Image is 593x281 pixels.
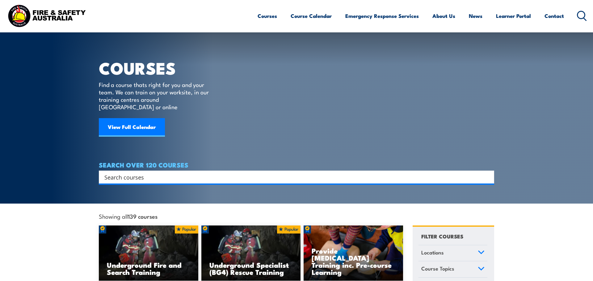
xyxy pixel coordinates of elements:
a: Learner Portal [496,8,531,24]
a: Contact [545,8,564,24]
a: Underground Specialist (BG4) Rescue Training [201,225,301,281]
span: Locations [421,248,444,257]
button: Search magnifier button [483,173,492,181]
span: Showing all [99,213,158,219]
img: Underground mine rescue [99,225,198,281]
a: Underground Fire and Search Training [99,225,198,281]
a: Course Calendar [291,8,332,24]
form: Search form [106,173,482,181]
a: Locations [418,245,487,261]
a: Courses [258,8,277,24]
p: Find a course thats right for you and your team. We can train on your worksite, in our training c... [99,81,212,110]
img: Low Voltage Rescue and Provide CPR [304,225,403,281]
img: Underground mine rescue [201,225,301,281]
a: News [469,8,482,24]
a: About Us [432,8,455,24]
h4: SEARCH OVER 120 COURSES [99,161,494,168]
a: View Full Calendar [99,118,165,137]
h4: FILTER COURSES [421,232,463,240]
input: Search input [104,172,481,182]
h1: COURSES [99,60,218,75]
h3: Provide [MEDICAL_DATA] Training inc. Pre-course Learning [312,247,395,275]
a: Provide [MEDICAL_DATA] Training inc. Pre-course Learning [304,225,403,281]
strong: 139 courses [128,212,158,220]
a: Course Topics [418,261,487,277]
h3: Underground Fire and Search Training [107,261,190,275]
a: Emergency Response Services [345,8,419,24]
span: Course Topics [421,264,454,273]
h3: Underground Specialist (BG4) Rescue Training [209,261,293,275]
